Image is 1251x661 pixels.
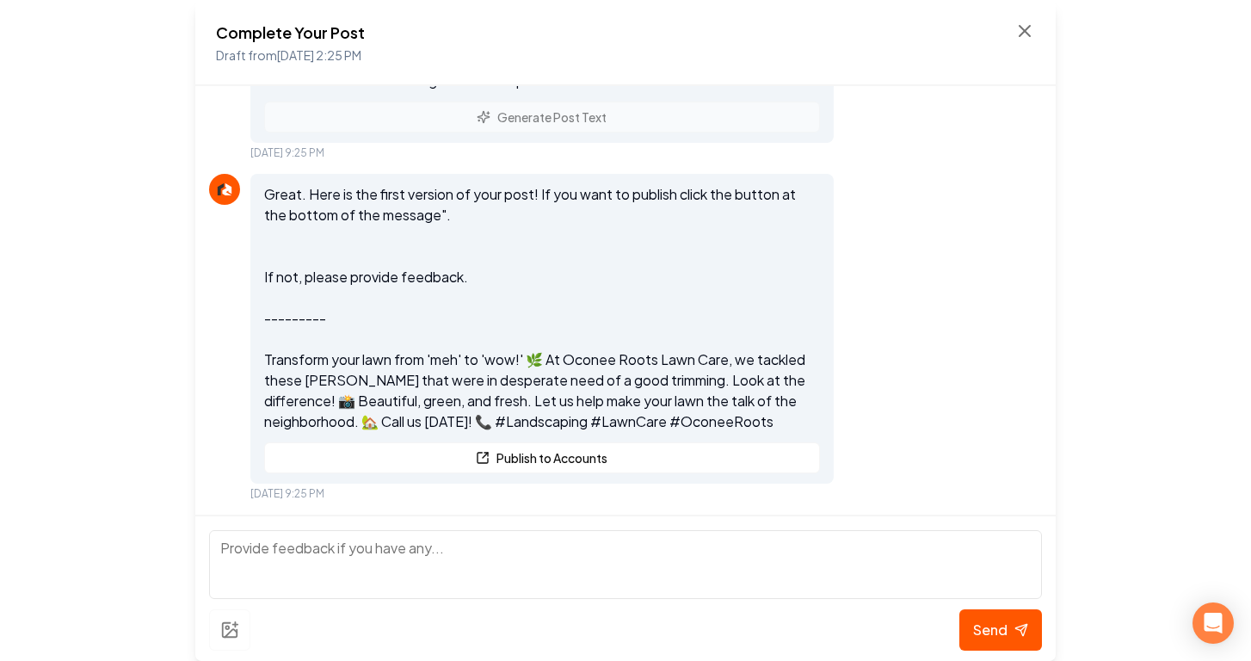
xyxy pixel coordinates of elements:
[1192,602,1234,644] div: Open Intercom Messenger
[959,609,1042,651] button: Send
[264,184,820,432] p: Great. Here is the first version of your post! If you want to publish click the button at the bot...
[216,47,361,63] span: Draft from [DATE] 2:25 PM
[216,21,365,45] h2: Complete Your Post
[250,146,324,160] span: [DATE] 9:25 PM
[973,620,1008,640] span: Send
[250,487,324,501] span: [DATE] 9:25 PM
[214,179,235,200] img: Rebolt Logo
[264,442,820,473] button: Publish to Accounts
